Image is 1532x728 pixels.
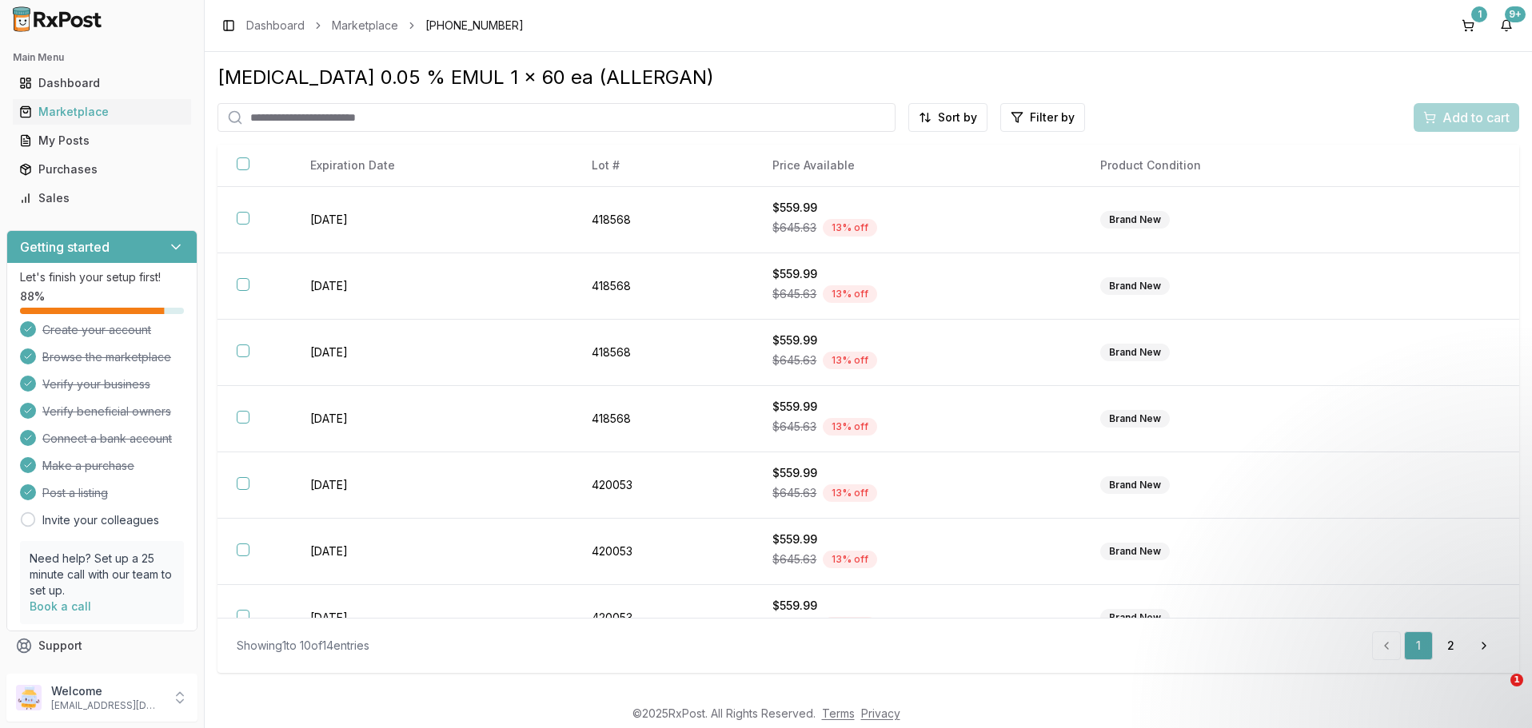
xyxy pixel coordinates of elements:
th: Price Available [753,145,1081,187]
h2: Main Menu [13,51,191,64]
h3: Getting started [20,237,110,257]
div: $559.99 [772,200,1062,216]
span: [PHONE_NUMBER] [425,18,524,34]
span: Feedback [38,666,93,682]
div: Marketplace [19,104,185,120]
img: User avatar [16,685,42,710]
div: My Posts [19,133,185,149]
td: [DATE] [291,386,573,452]
span: 1 [1510,674,1523,686]
div: 13 % off [823,551,877,568]
span: Filter by [1030,109,1075,125]
a: Privacy [861,706,900,720]
div: 13 % off [823,219,877,237]
div: Dashboard [19,75,185,91]
a: My Posts [13,126,191,155]
td: 418568 [573,253,754,320]
span: Sort by [938,109,977,125]
span: Connect a bank account [42,431,172,447]
nav: breadcrumb [246,18,524,34]
td: [DATE] [291,519,573,585]
a: Book a call [30,599,91,613]
div: 13 % off [823,352,877,369]
div: $559.99 [772,465,1062,481]
td: [DATE] [291,187,573,253]
div: Brand New [1100,410,1170,428]
td: [DATE] [291,320,573,386]
td: [DATE] [291,452,573,519]
div: $559.99 [772,531,1062,547]
a: Dashboard [246,18,305,34]
span: $645.63 [772,618,816,634]
a: Purchases [13,155,191,184]
th: Expiration Date [291,145,573,187]
button: 1 [1455,13,1481,38]
div: Brand New [1100,476,1170,494]
a: Sales [13,184,191,213]
button: Feedback [6,660,197,689]
a: Marketplace [332,18,398,34]
div: $559.99 [772,399,1062,415]
a: Marketplace [13,97,191,126]
a: Dashboard [13,69,191,97]
button: My Posts [6,128,197,153]
td: [DATE] [291,585,573,651]
p: Need help? Set up a 25 minute call with our team to set up. [30,551,174,599]
div: Purchases [19,161,185,177]
td: 418568 [573,320,754,386]
div: $559.99 [772,332,1062,348]
div: 13 % off [823,418,877,436]
div: [MEDICAL_DATA] 0.05 % EMUL 1 x 60 ea (ALLERGAN) [217,65,1519,90]
img: RxPost Logo [6,6,109,32]
div: Brand New [1100,277,1170,295]
th: Product Condition [1081,145,1399,187]
div: Showing 1 to 10 of 14 entries [237,638,369,654]
div: Brand New [1100,609,1170,627]
button: Purchases [6,157,197,182]
td: 418568 [573,187,754,253]
span: Verify your business [42,376,150,392]
button: Filter by [1000,103,1085,132]
iframe: Intercom live chat [1478,674,1516,712]
span: Post a listing [42,485,108,501]
span: $645.63 [772,220,816,236]
button: Support [6,631,197,660]
a: Invite your colleagues [42,512,159,528]
td: 420053 [573,585,754,651]
p: [EMAIL_ADDRESS][DOMAIN_NAME] [51,699,162,712]
td: [DATE] [291,253,573,320]
span: Verify beneficial owners [42,404,171,420]
button: Sort by [908,103,987,132]
span: Create your account [42,322,151,338]
span: $645.63 [772,352,816,368]
button: Sales [6,185,197,211]
div: 1 [1471,6,1487,22]
td: 420053 [573,519,754,585]
div: Brand New [1100,211,1170,229]
p: Welcome [51,683,162,699]
a: Terms [822,706,855,720]
td: 418568 [573,386,754,452]
div: 13 % off [823,285,877,303]
div: Brand New [1100,543,1170,560]
div: Sales [19,190,185,206]
div: $559.99 [772,266,1062,282]
span: $645.63 [772,485,816,501]
p: Let's finish your setup first! [20,269,184,285]
span: $645.63 [772,286,816,302]
span: $645.63 [772,419,816,435]
td: 420053 [573,452,754,519]
div: 9+ [1505,6,1526,22]
div: Brand New [1100,344,1170,361]
span: Browse the marketplace [42,349,171,365]
span: 88 % [20,288,45,304]
th: Lot # [573,145,754,187]
button: 9+ [1494,13,1519,38]
div: 13 % off [823,484,877,502]
span: $645.63 [772,551,816,567]
button: Marketplace [6,99,197,125]
span: Make a purchase [42,458,134,474]
div: 13 % off [823,617,877,635]
button: Dashboard [6,70,197,96]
